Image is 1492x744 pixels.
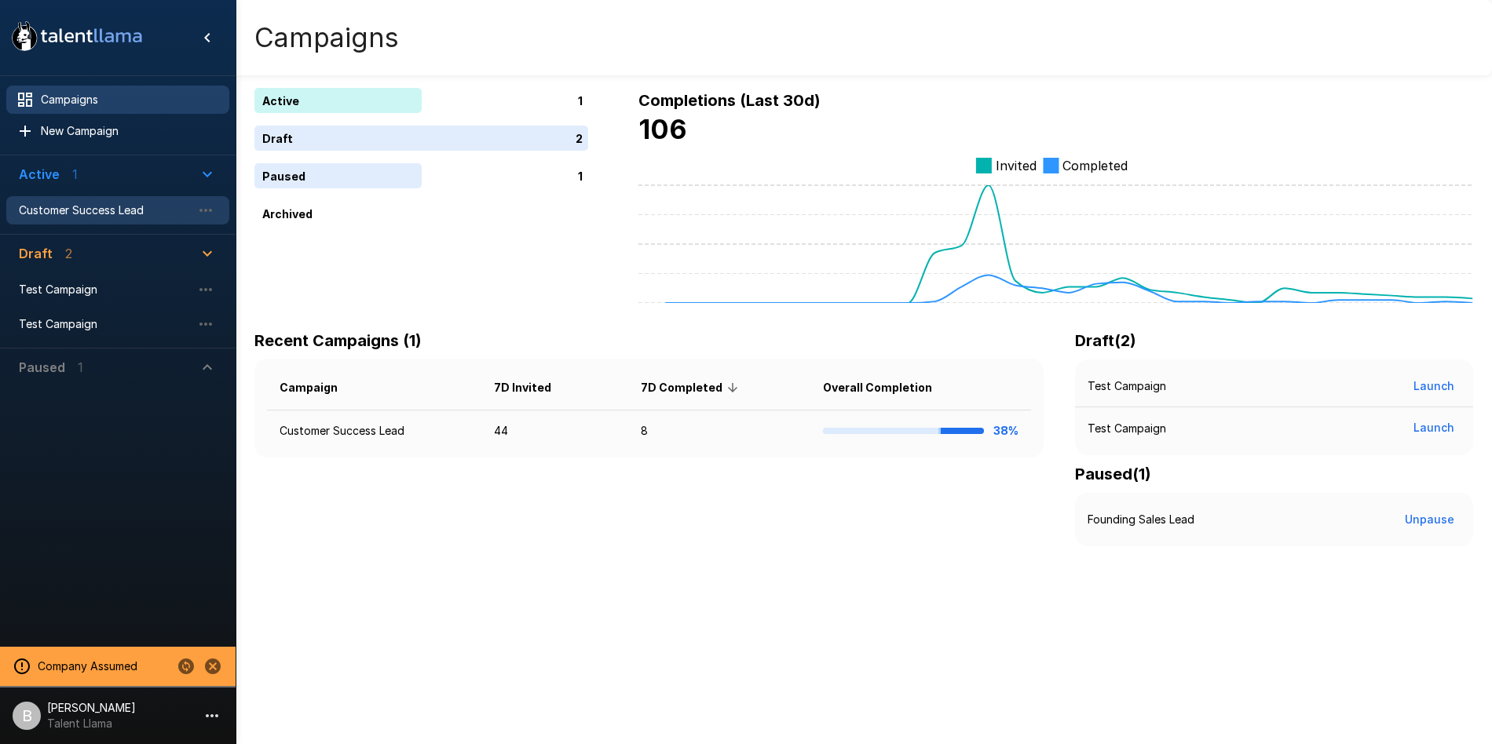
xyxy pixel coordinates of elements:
td: 44 [481,410,628,452]
b: Paused ( 1 ) [1075,465,1151,483]
b: Recent Campaigns (1) [254,331,422,350]
h4: Campaigns [254,21,399,54]
b: Completions (Last 30d) [638,91,821,110]
p: 2 [576,130,583,147]
b: 106 [638,113,687,145]
button: Launch [1407,372,1461,401]
span: 7D Invited [494,378,572,397]
span: Campaign [280,378,358,397]
p: Founding Sales Lead [1088,512,1194,527]
p: 1 [578,93,583,109]
span: Overall Completion [823,378,953,397]
b: 38% [993,424,1018,437]
td: 8 [628,410,810,452]
span: 7D Completed [641,378,743,397]
button: Unpause [1399,505,1461,534]
b: Draft ( 2 ) [1075,331,1136,350]
p: Test Campaign [1088,378,1166,394]
td: Customer Success Lead [267,410,481,452]
p: Test Campaign [1088,421,1166,436]
p: 1 [578,168,583,184]
button: Launch [1407,414,1461,443]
